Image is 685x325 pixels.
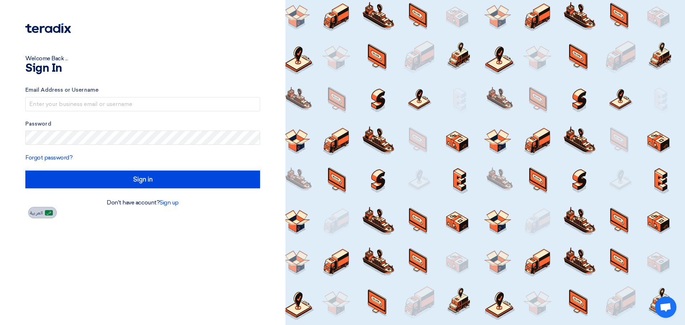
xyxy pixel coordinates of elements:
[25,54,260,63] div: Welcome Back ...
[25,97,260,111] input: Enter your business email or username
[159,199,179,206] a: Sign up
[25,63,260,74] h1: Sign In
[25,23,71,33] img: Teradix logo
[25,120,260,128] label: Password
[30,210,43,215] span: العربية
[655,296,676,318] div: Open chat
[25,86,260,94] label: Email Address or Username
[25,198,260,207] div: Don't have account?
[25,171,260,188] input: Sign in
[45,210,53,215] img: ar-AR.png
[28,207,57,218] button: العربية
[25,154,72,161] a: Forgot password?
